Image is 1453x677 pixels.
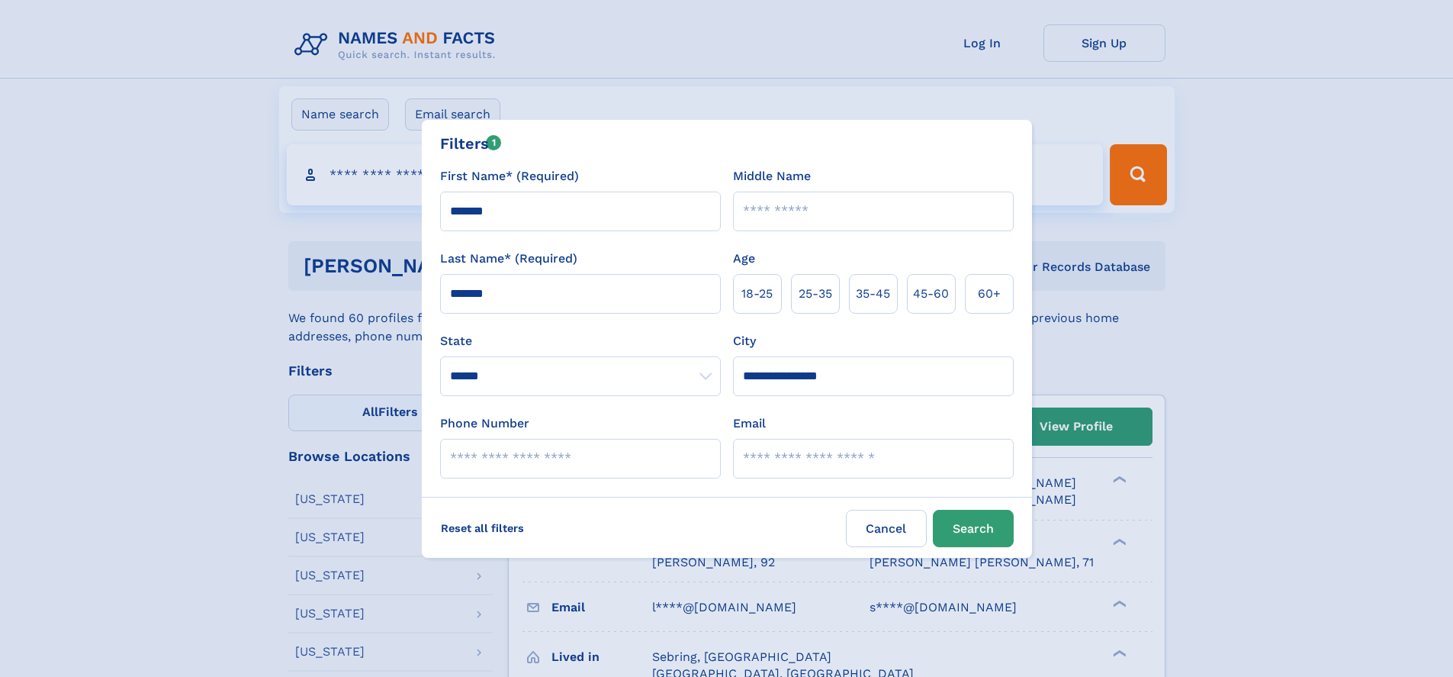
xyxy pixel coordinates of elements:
label: First Name* (Required) [440,167,579,185]
label: Last Name* (Required) [440,250,577,268]
label: Reset all filters [431,510,534,546]
span: 45‑60 [913,285,949,303]
label: Cancel [846,510,927,547]
label: State [440,332,721,350]
label: Middle Name [733,167,811,185]
label: Phone Number [440,414,529,433]
label: Age [733,250,755,268]
label: City [733,332,756,350]
span: 18‑25 [741,285,773,303]
label: Email [733,414,766,433]
div: Filters [440,132,502,155]
button: Search [933,510,1014,547]
span: 60+ [978,285,1001,303]
span: 25‑35 [799,285,832,303]
span: 35‑45 [856,285,890,303]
